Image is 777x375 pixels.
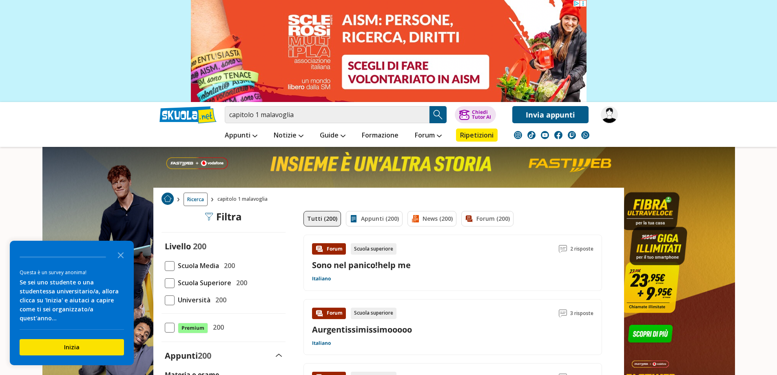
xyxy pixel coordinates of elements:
img: Forum contenuto [315,245,323,253]
img: Apri e chiudi sezione [276,354,282,357]
div: Se sei uno studente o una studentessa universitario/a, allora clicca su 'Inizia' e aiutaci a capi... [20,278,124,323]
input: Cerca appunti, riassunti o versioni [225,106,429,123]
img: Home [162,193,174,205]
button: Inizia [20,339,124,355]
button: ChiediTutor AI [455,106,496,123]
img: facebook [554,131,562,139]
a: Home [162,193,174,206]
div: Forum [312,308,346,319]
span: 200 [210,322,224,333]
span: 3 risposte [570,308,593,319]
span: 200 [221,260,235,271]
a: Invia appunti [512,106,589,123]
a: Tutti (200) [303,211,341,226]
div: Chiedi Tutor AI [472,110,491,120]
a: Forum (200) [461,211,514,226]
img: Forum filtro contenuto [465,215,473,223]
img: Filtra filtri mobile [205,213,213,221]
div: Scuola superiore [351,308,396,319]
a: Italiano [312,275,331,282]
a: Ricerca [184,193,208,206]
a: Appunti (200) [346,211,403,226]
a: Appunti [223,129,259,143]
div: Filtra [205,211,242,222]
span: Scuola Superiore [175,277,231,288]
img: twitch [568,131,576,139]
img: youtube [541,131,549,139]
div: Questa è un survey anonima! [20,268,124,276]
a: Guide [318,129,348,143]
span: 2 risposte [570,243,593,255]
label: Livello [165,241,191,252]
img: instagram [514,131,522,139]
span: 200 [212,295,226,305]
a: Notizie [272,129,305,143]
img: WhatsApp [581,131,589,139]
a: Ripetizioni [456,129,498,142]
img: Appunti filtro contenuto [350,215,358,223]
span: Università [175,295,210,305]
button: Close the survey [113,246,129,263]
div: Forum [312,243,346,255]
button: Search Button [429,106,447,123]
label: Appunti [165,350,211,361]
span: 200 [193,241,206,252]
a: Sono nel panico!help me [312,260,411,271]
img: Commenti lettura [559,309,567,317]
img: tiktok [527,131,536,139]
span: 200 [233,277,247,288]
div: Scuola superiore [351,243,396,255]
a: Italiano [312,340,331,346]
a: News (200) [407,211,456,226]
a: Forum [413,129,444,143]
img: curly_vany [601,106,618,123]
span: Premium [178,323,208,333]
img: Forum contenuto [315,309,323,317]
div: Survey [10,241,134,365]
span: Scuola Media [175,260,219,271]
a: Formazione [360,129,401,143]
img: Cerca appunti, riassunti o versioni [432,109,444,121]
a: Aurgentissimissimooooo [312,324,412,335]
img: Commenti lettura [559,245,567,253]
span: capitolo 1 malavoglia [217,193,271,206]
img: News filtro contenuto [411,215,419,223]
span: 200 [198,350,211,361]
